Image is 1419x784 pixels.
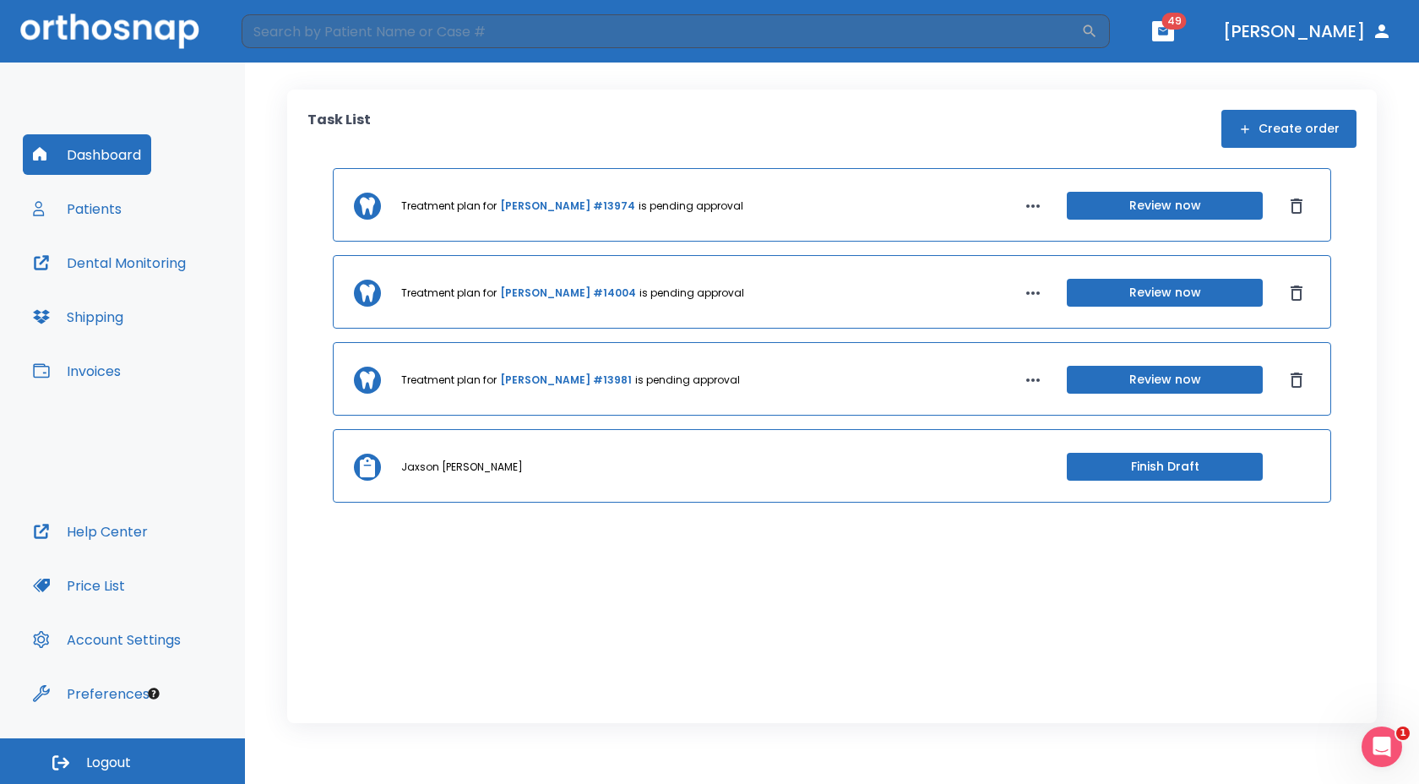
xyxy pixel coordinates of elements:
a: [PERSON_NAME] #14004 [500,286,636,301]
p: Task List [307,110,371,148]
button: Dismiss [1283,280,1310,307]
p: Treatment plan for [401,199,497,214]
button: Finish Draft [1067,453,1263,481]
p: is pending approval [639,286,744,301]
button: Review now [1067,366,1263,394]
button: Dismiss [1283,193,1310,220]
p: is pending approval [639,199,743,214]
button: Review now [1067,279,1263,307]
button: Invoices [23,351,131,391]
span: 49 [1162,13,1187,30]
button: Dismiss [1283,367,1310,394]
button: Shipping [23,297,133,337]
button: Patients [23,188,132,229]
p: Treatment plan for [401,286,497,301]
button: [PERSON_NAME] [1216,16,1399,46]
p: is pending approval [635,373,740,388]
button: Create order [1221,110,1356,148]
p: Treatment plan for [401,373,497,388]
button: Account Settings [23,619,191,660]
button: Dashboard [23,134,151,175]
input: Search by Patient Name or Case # [242,14,1081,48]
img: Orthosnap [20,14,199,48]
div: Tooltip anchor [146,686,161,701]
span: 1 [1396,727,1410,740]
a: [PERSON_NAME] #13974 [500,199,635,214]
button: Price List [23,565,135,606]
button: Dental Monitoring [23,242,196,283]
button: Help Center [23,511,158,552]
button: Review now [1067,192,1263,220]
p: Jaxson [PERSON_NAME] [401,460,523,475]
span: Logout [86,754,131,772]
iframe: Intercom live chat [1362,727,1402,767]
button: Preferences [23,673,160,714]
a: [PERSON_NAME] #13981 [500,373,632,388]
